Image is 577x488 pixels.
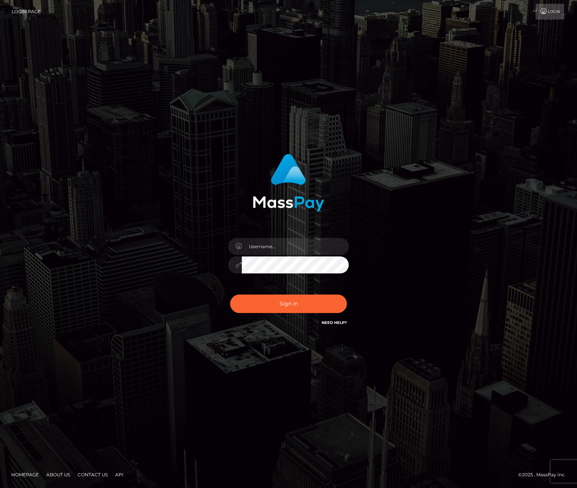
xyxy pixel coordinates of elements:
a: Need Help? [322,320,347,325]
a: About Us [43,469,73,480]
input: Username... [242,238,349,255]
a: API [112,469,127,480]
button: Sign in [230,295,347,313]
a: Login [536,4,564,20]
div: © 2025 , MassPay Inc. [518,471,571,479]
a: Login Page [12,4,41,20]
a: Contact Us [75,469,111,480]
img: MassPay Login [253,154,324,212]
a: Homepage [8,469,42,480]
